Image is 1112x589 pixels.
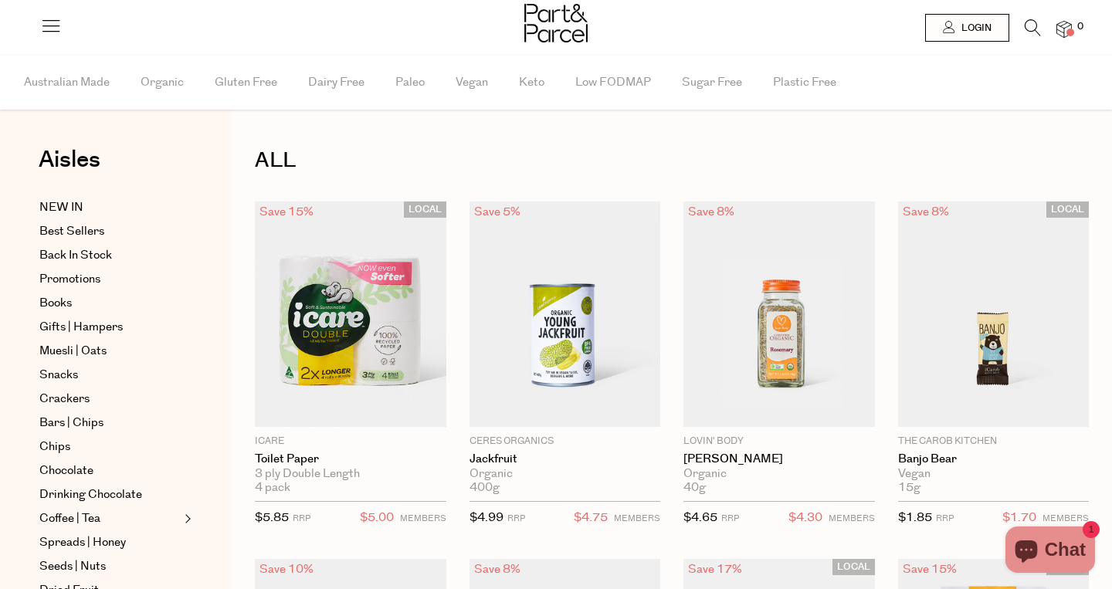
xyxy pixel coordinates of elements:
span: Paleo [395,56,425,110]
small: RRP [721,513,739,524]
a: Bars | Chips [39,414,180,432]
div: Save 8% [470,559,525,580]
small: MEMBERS [400,513,446,524]
span: Gluten Free [215,56,277,110]
span: NEW IN [39,198,83,217]
span: $4.75 [574,508,608,528]
div: Save 5% [470,201,525,222]
span: 40g [683,481,706,495]
span: Coffee | Tea [39,509,100,528]
span: Vegan [456,56,488,110]
img: Part&Parcel [524,4,588,42]
a: NEW IN [39,198,180,217]
a: Login [925,14,1009,42]
a: Gifts | Hampers [39,318,180,337]
div: Save 17% [683,559,747,580]
span: Sugar Free [682,56,742,110]
p: icare [255,435,446,449]
span: Keto [519,56,544,110]
span: 4 pack [255,481,290,495]
a: [PERSON_NAME] [683,452,875,466]
span: Gifts | Hampers [39,318,123,337]
span: $1.85 [898,509,932,526]
small: MEMBERS [614,513,660,524]
span: Organic [141,56,184,110]
p: Lovin' Body [683,435,875,449]
a: Seeds | Nuts [39,557,180,576]
a: Coffee | Tea [39,509,180,528]
span: $1.70 [1002,508,1036,528]
span: $4.30 [788,508,822,528]
span: Snacks [39,366,78,384]
a: Toilet Paper [255,452,446,466]
div: Save 8% [683,201,739,222]
img: Jackfruit [470,201,661,427]
span: Spreads | Honey [39,533,126,552]
span: Low FODMAP [575,56,651,110]
span: 0 [1073,20,1087,34]
span: LOCAL [1046,201,1089,218]
small: MEMBERS [1042,513,1089,524]
a: Back In Stock [39,246,180,265]
img: Rosemary [683,201,875,427]
a: Snacks [39,366,180,384]
span: Chips [39,438,70,456]
div: Vegan [898,467,1090,481]
span: LOCAL [404,201,446,218]
a: Spreads | Honey [39,533,180,552]
small: RRP [293,513,310,524]
p: The Carob Kitchen [898,435,1090,449]
a: Chocolate [39,462,180,480]
span: $4.99 [470,509,503,526]
span: $5.85 [255,509,289,526]
a: Banjo Bear [898,452,1090,466]
span: Plastic Free [773,56,836,110]
a: 0 [1056,21,1072,37]
a: Chips [39,438,180,456]
span: $4.65 [683,509,717,526]
span: 15g [898,481,920,495]
span: Muesli | Oats [39,342,107,361]
a: Aisles [39,148,100,187]
small: MEMBERS [829,513,875,524]
small: RRP [507,513,525,524]
inbox-online-store-chat: Shopify online store chat [1001,526,1100,577]
a: Drinking Chocolate [39,486,180,504]
button: Expand/Collapse Coffee | Tea [181,509,192,528]
span: $5.00 [360,508,394,528]
a: Muesli | Oats [39,342,180,361]
span: Drinking Chocolate [39,486,142,504]
span: Back In Stock [39,246,112,265]
a: Jackfruit [470,452,661,466]
span: 400g [470,481,500,495]
span: Login [958,22,992,35]
span: Aisles [39,143,100,177]
span: Best Sellers [39,222,104,241]
div: Organic [470,467,661,481]
div: 3 ply Double Length [255,467,446,481]
small: RRP [936,513,954,524]
a: Promotions [39,270,180,289]
span: LOCAL [832,559,875,575]
a: Books [39,294,180,313]
h1: ALL [255,143,1089,178]
span: Books [39,294,72,313]
p: Ceres Organics [470,435,661,449]
span: Bars | Chips [39,414,103,432]
span: Promotions [39,270,100,289]
a: Best Sellers [39,222,180,241]
img: Toilet Paper [255,201,446,427]
span: Crackers [39,390,90,408]
span: Chocolate [39,462,93,480]
div: Organic [683,467,875,481]
span: Dairy Free [308,56,364,110]
span: Seeds | Nuts [39,557,106,576]
span: Australian Made [24,56,110,110]
div: Save 15% [255,201,318,222]
a: Crackers [39,390,180,408]
img: Banjo Bear [898,201,1090,427]
div: Save 15% [898,559,961,580]
div: Save 10% [255,559,318,580]
div: Save 8% [898,201,954,222]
